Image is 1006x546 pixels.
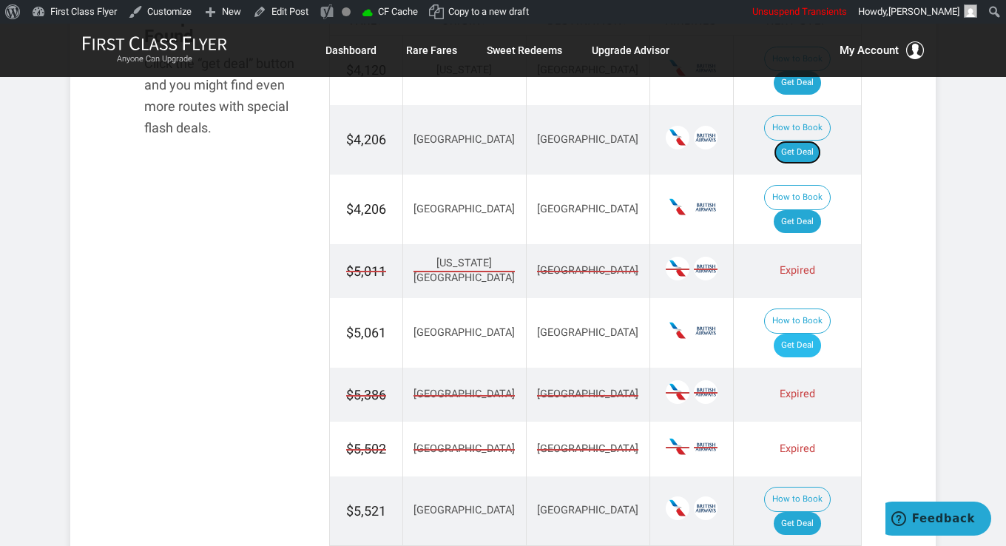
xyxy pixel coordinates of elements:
[774,71,821,95] a: Get Deal
[413,326,515,339] span: [GEOGRAPHIC_DATA]
[666,319,689,343] span: American Airlines
[346,325,386,340] span: $5,061
[537,203,638,215] span: [GEOGRAPHIC_DATA]
[413,504,515,516] span: [GEOGRAPHIC_DATA]
[666,435,689,459] span: American Airlines
[537,442,638,457] span: [GEOGRAPHIC_DATA]
[413,442,515,457] span: [GEOGRAPHIC_DATA]
[346,132,386,147] span: $4,206
[694,435,718,459] span: British Airways
[325,37,377,64] a: Dashboard
[764,185,831,210] button: How to Book
[413,256,515,286] span: [US_STATE][GEOGRAPHIC_DATA]
[694,319,718,343] span: British Airways
[666,126,689,149] span: American Airlines
[82,54,227,64] small: Anyone Can Upgrade
[346,503,386,519] span: $5,521
[413,387,515,402] span: [GEOGRAPHIC_DATA]
[346,439,386,459] span: $5,502
[346,201,386,217] span: $4,206
[413,133,515,146] span: [GEOGRAPHIC_DATA]
[840,41,924,59] button: My Account
[592,37,669,64] a: Upgrade Advisor
[885,502,991,539] iframe: Opens a widget where you can find more information
[752,6,847,17] span: Unsuspend Transients
[537,326,638,339] span: [GEOGRAPHIC_DATA]
[82,36,227,65] a: First Class FlyerAnyone Can Upgrade
[537,133,638,146] span: [GEOGRAPHIC_DATA]
[666,496,689,520] span: American Airlines
[888,6,959,17] span: [PERSON_NAME]
[346,262,386,281] span: $5,011
[694,126,718,149] span: British Airways
[764,487,831,512] button: How to Book
[487,37,562,64] a: Sweet Redeems
[694,195,718,219] span: British Airways
[764,309,831,334] button: How to Book
[764,115,831,141] button: How to Book
[144,53,307,138] div: Click the “get deal” button and you might find even more routes with special flash deals.
[774,334,821,357] a: Get Deal
[666,380,689,404] span: American Airlines
[537,504,638,516] span: [GEOGRAPHIC_DATA]
[694,257,718,280] span: British Airways
[780,442,815,455] span: Expired
[346,385,386,405] span: $5,386
[666,195,689,219] span: American Airlines
[780,264,815,277] span: Expired
[774,512,821,536] a: Get Deal
[774,141,821,164] a: Get Deal
[774,210,821,234] a: Get Deal
[780,388,815,400] span: Expired
[694,380,718,404] span: British Airways
[666,257,689,280] span: American Airlines
[406,37,457,64] a: Rare Fares
[840,41,899,59] span: My Account
[413,203,515,215] span: [GEOGRAPHIC_DATA]
[82,36,227,51] img: First Class Flyer
[694,496,718,520] span: British Airways
[537,387,638,402] span: [GEOGRAPHIC_DATA]
[537,263,638,279] span: [GEOGRAPHIC_DATA]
